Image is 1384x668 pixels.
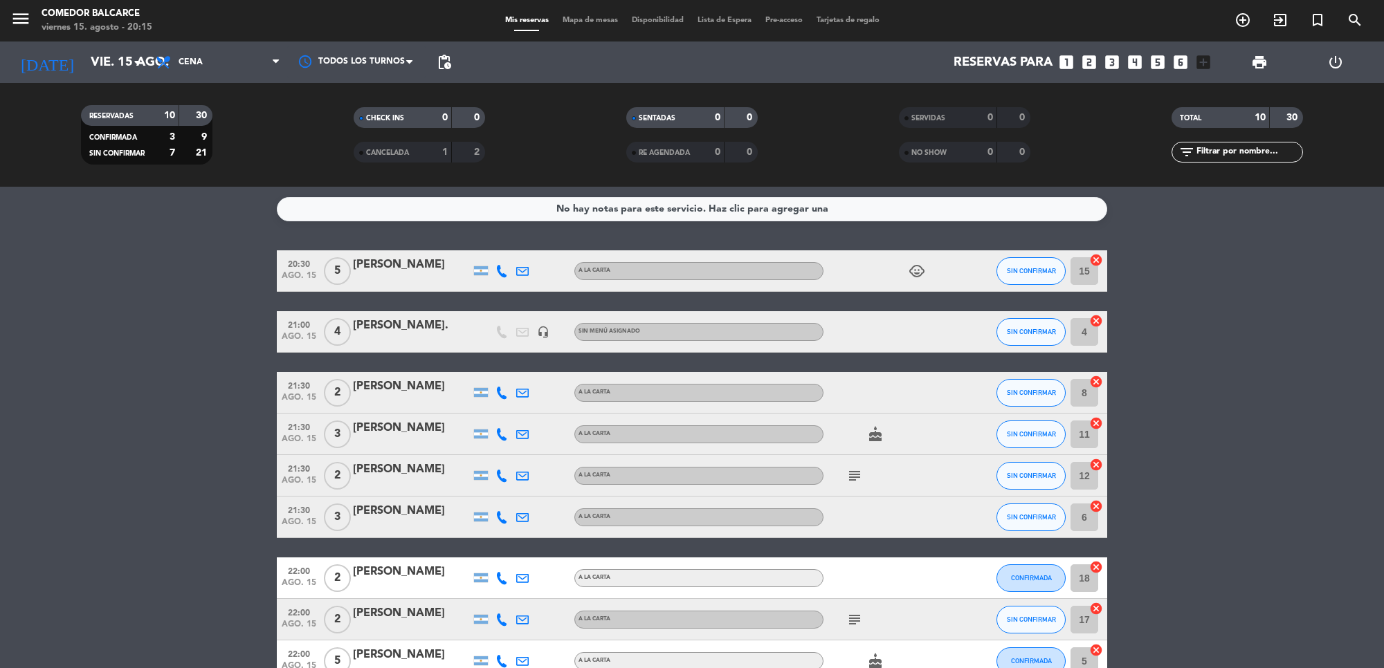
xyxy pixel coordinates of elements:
span: A LA CARTA [579,575,610,580]
i: menu [10,8,31,29]
i: add_box [1194,53,1212,71]
span: A LA CARTA [579,472,610,478]
div: [PERSON_NAME] [353,563,471,581]
span: Reservas para [954,55,1053,70]
span: Mapa de mesas [556,17,625,24]
div: [PERSON_NAME] [353,256,471,274]
span: SIN CONFIRMAR [1007,328,1056,335]
span: Lista de Espera [691,17,758,24]
span: SIN CONFIRMAR [89,150,145,157]
span: SIN CONFIRMAR [1007,513,1056,521]
div: [PERSON_NAME] [353,604,471,622]
span: 4 [324,318,351,346]
span: A LA CARTA [579,268,610,273]
span: 2 [324,564,351,592]
button: SIN CONFIRMAR [996,503,1066,531]
div: Comedor Balcarce [42,7,152,21]
i: looks_two [1080,53,1098,71]
strong: 1 [442,147,448,157]
strong: 0 [442,113,448,122]
i: cancel [1089,499,1103,513]
span: 2 [324,606,351,633]
i: cancel [1089,416,1103,430]
span: print [1251,54,1268,71]
span: A LA CARTA [579,514,610,519]
i: power_settings_new [1327,54,1344,71]
i: looks_4 [1126,53,1144,71]
strong: 0 [747,147,755,157]
span: 20:30 [282,255,316,271]
div: [PERSON_NAME] [353,461,471,479]
strong: 0 [987,113,993,122]
span: ago. 15 [282,271,316,287]
i: subject [846,467,863,484]
button: SIN CONFIRMAR [996,257,1066,285]
span: ago. 15 [282,434,316,450]
span: SIN CONFIRMAR [1007,389,1056,396]
strong: 0 [987,147,993,157]
i: subject [846,611,863,628]
i: looks_6 [1172,53,1190,71]
span: Sin menú asignado [579,328,640,334]
span: RE AGENDADA [639,149,690,156]
span: Cena [179,57,203,67]
span: 22:00 [282,562,316,578]
span: 3 [324,503,351,531]
i: cancel [1089,643,1103,657]
div: [PERSON_NAME] [353,419,471,437]
i: cancel [1089,602,1103,615]
span: 2 [324,379,351,407]
i: cancel [1089,375,1103,389]
strong: 10 [164,111,175,120]
button: SIN CONFIRMAR [996,318,1066,346]
span: CHECK INS [366,115,404,122]
strong: 30 [196,111,210,120]
span: Disponibilidad [625,17,691,24]
strong: 2 [474,147,482,157]
strong: 0 [715,147,720,157]
span: 5 [324,257,351,285]
div: No hay notas para este servicio. Haz clic para agregar una [556,201,828,217]
strong: 9 [201,132,210,142]
strong: 0 [715,113,720,122]
div: [PERSON_NAME] [353,646,471,664]
i: [DATE] [10,47,84,77]
i: cancel [1089,253,1103,267]
span: SERVIDAS [911,115,945,122]
span: A LA CARTA [579,431,610,436]
strong: 30 [1286,113,1300,122]
strong: 0 [1019,147,1028,157]
i: cancel [1089,560,1103,574]
button: SIN CONFIRMAR [996,462,1066,490]
span: NO SHOW [911,149,947,156]
span: SIN CONFIRMAR [1007,615,1056,623]
span: A LA CARTA [579,616,610,622]
strong: 7 [170,148,175,158]
button: SIN CONFIRMAR [996,606,1066,633]
span: CANCELADA [366,149,409,156]
span: SIN CONFIRMAR [1007,430,1056,438]
input: Filtrar por nombre... [1195,145,1302,160]
span: 22:00 [282,604,316,620]
span: ago. 15 [282,332,316,348]
span: 2 [324,462,351,490]
strong: 21 [196,148,210,158]
i: looks_one [1057,53,1075,71]
span: 21:30 [282,460,316,476]
span: CONFIRMADA [1011,657,1052,665]
span: TOTAL [1180,115,1201,122]
i: cancel [1089,314,1103,328]
span: pending_actions [436,54,453,71]
span: SIN CONFIRMAR [1007,267,1056,275]
span: Pre-acceso [758,17,810,24]
span: ago. 15 [282,476,316,492]
span: Mis reservas [498,17,556,24]
i: cancel [1089,458,1103,472]
strong: 3 [170,132,175,142]
strong: 0 [747,113,755,122]
span: CONFIRMADA [89,134,137,141]
span: ago. 15 [282,517,316,533]
strong: 0 [1019,113,1028,122]
i: arrow_drop_down [129,54,145,71]
span: 21:30 [282,501,316,517]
